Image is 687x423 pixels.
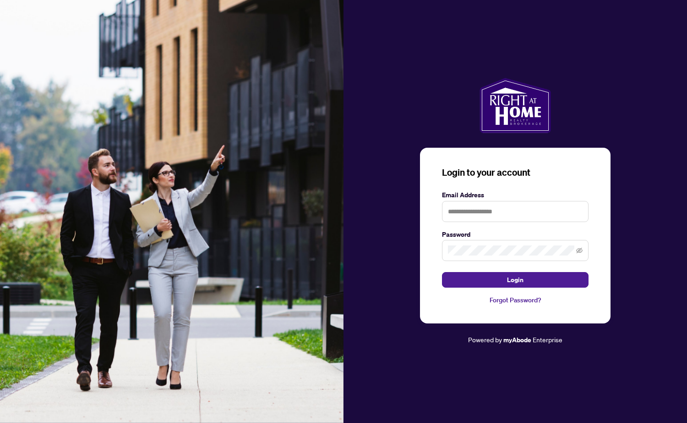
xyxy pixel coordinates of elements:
[468,335,502,344] span: Powered by
[442,190,589,200] label: Email Address
[480,78,551,133] img: ma-logo
[442,166,589,179] h3: Login to your account
[576,247,583,254] span: eye-invisible
[503,335,531,345] a: myAbode
[533,335,562,344] span: Enterprise
[442,295,589,305] a: Forgot Password?
[507,273,523,287] span: Login
[442,272,589,288] button: Login
[442,229,589,239] label: Password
